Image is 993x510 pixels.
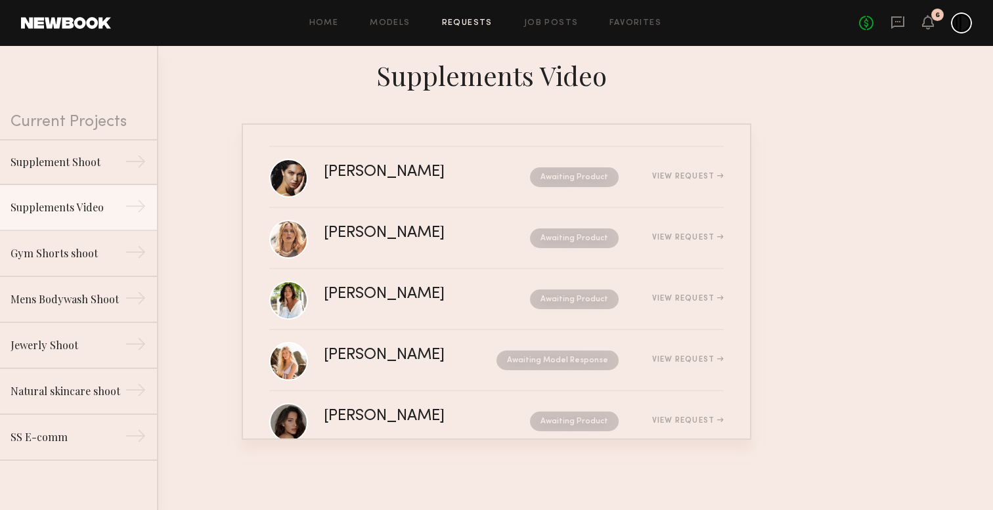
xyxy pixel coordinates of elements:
div: [PERSON_NAME] [324,226,487,241]
div: → [125,151,146,177]
div: View Request [652,356,724,364]
div: View Request [652,417,724,425]
div: Gym Shorts shoot [11,245,125,261]
a: Favorites [609,19,661,28]
a: Models [370,19,410,28]
nb-request-status: Awaiting Product [530,228,619,248]
div: → [125,425,146,452]
div: Jewerly Shoot [11,337,125,353]
div: View Request [652,234,724,242]
div: → [125,287,146,314]
div: Natural skincare shoot [11,383,125,399]
nb-request-status: Awaiting Product [530,167,619,187]
a: Requests [442,19,493,28]
a: [PERSON_NAME]Awaiting ProductView Request [269,269,724,330]
a: Job Posts [524,19,579,28]
a: [PERSON_NAME]Awaiting Model ResponseView Request [269,330,724,391]
div: Mens Bodywash Shoot [11,291,125,307]
nb-request-status: Awaiting Product [530,289,619,309]
div: [PERSON_NAME] [324,409,487,424]
a: [PERSON_NAME]Awaiting ProductView Request [269,147,724,208]
div: [PERSON_NAME] [324,287,487,302]
div: → [125,379,146,406]
a: Home [309,19,339,28]
div: Supplements Video [11,200,125,215]
div: SS E-comm [11,429,125,445]
div: → [125,333,146,360]
div: [PERSON_NAME] [324,348,471,363]
nb-request-status: Awaiting Product [530,412,619,431]
div: [PERSON_NAME] [324,165,487,180]
div: Supplement Shoot [11,154,125,170]
nb-request-status: Awaiting Model Response [496,351,619,370]
div: View Request [652,173,724,181]
div: Supplements Video [242,56,751,92]
div: 6 [935,12,940,19]
div: → [125,196,146,222]
div: View Request [652,295,724,303]
div: → [125,242,146,268]
a: [PERSON_NAME]Awaiting ProductView Request [269,208,724,269]
a: [PERSON_NAME]Awaiting ProductView Request [269,391,724,452]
